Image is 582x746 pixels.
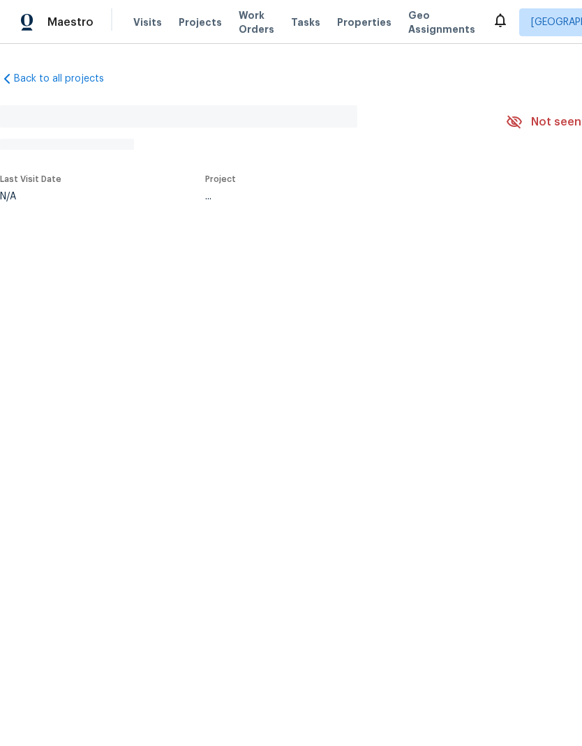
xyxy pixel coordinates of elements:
[205,192,473,201] div: ...
[47,15,94,29] span: Maestro
[179,15,222,29] span: Projects
[337,15,391,29] span: Properties
[133,15,162,29] span: Visits
[205,175,236,183] span: Project
[408,8,475,36] span: Geo Assignments
[291,17,320,27] span: Tasks
[239,8,274,36] span: Work Orders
